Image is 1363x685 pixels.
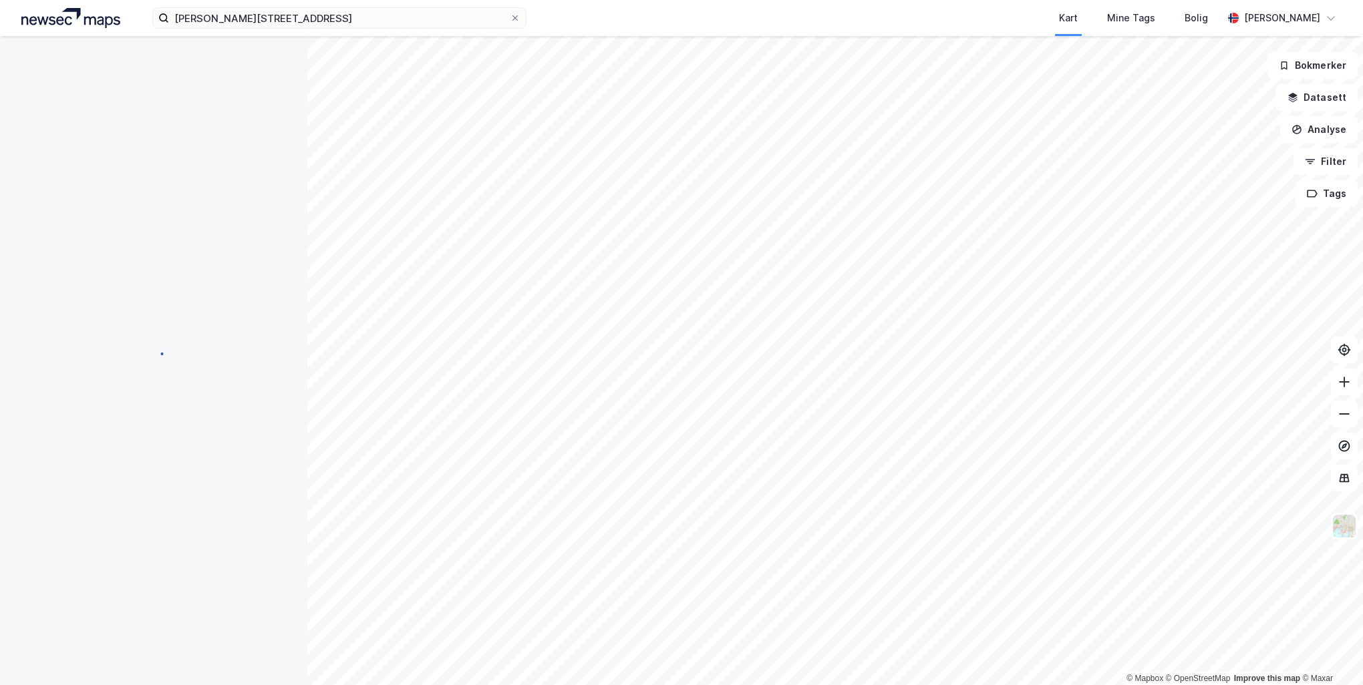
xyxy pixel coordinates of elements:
div: Bolig [1185,10,1208,26]
div: Mine Tags [1107,10,1155,26]
input: Søk på adresse, matrikkel, gårdeiere, leietakere eller personer [169,8,510,28]
button: Tags [1296,180,1358,207]
a: Improve this map [1234,674,1300,683]
a: Mapbox [1126,674,1163,683]
img: logo.a4113a55bc3d86da70a041830d287a7e.svg [21,8,120,28]
button: Filter [1294,148,1358,175]
img: spinner.a6d8c91a73a9ac5275cf975e30b51cfb.svg [143,342,164,363]
div: Kart [1059,10,1078,26]
button: Datasett [1276,84,1358,111]
img: Z [1332,513,1357,539]
a: OpenStreetMap [1166,674,1231,683]
button: Analyse [1280,116,1358,143]
button: Bokmerker [1267,52,1358,79]
div: [PERSON_NAME] [1244,10,1320,26]
iframe: Chat Widget [1296,621,1363,685]
div: Kontrollprogram for chat [1296,621,1363,685]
